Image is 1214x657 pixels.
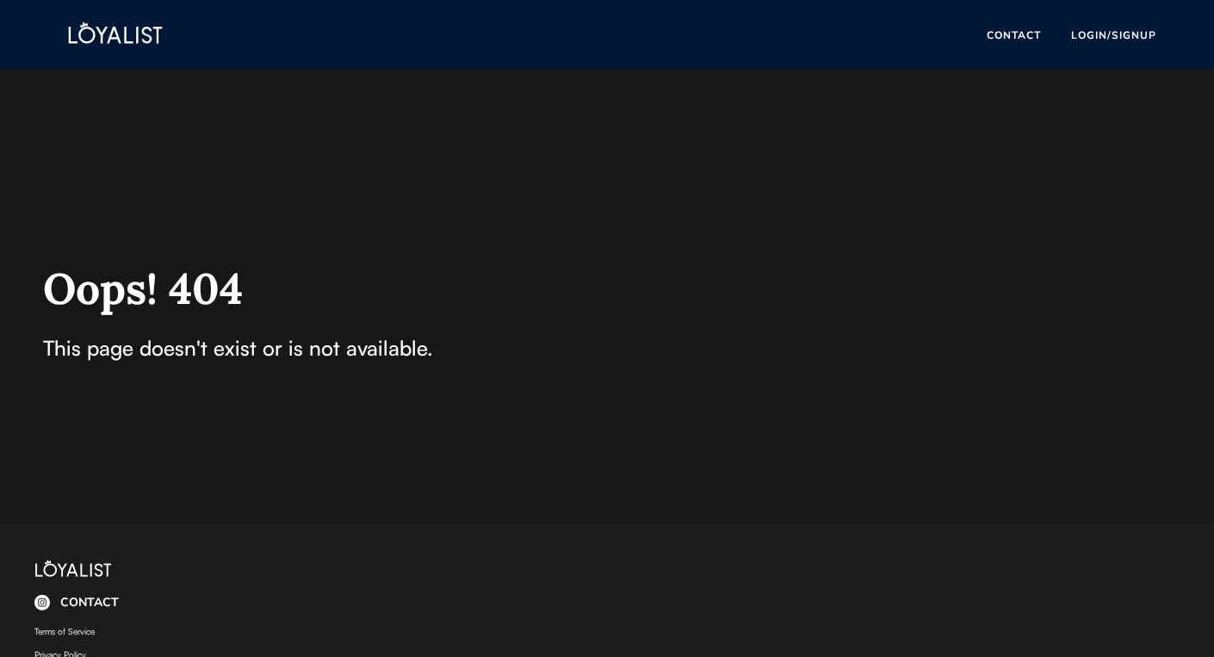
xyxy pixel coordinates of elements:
[43,332,456,363] div: This page doesn't exist or is not available.
[30,9,201,62] img: WHITE%201.png
[43,261,456,317] div: Oops! 404
[34,626,95,636] a: Terms of Service
[60,597,119,609] div: CONTACT
[34,592,50,613] img: Instagram_white.svg
[34,558,112,579] img: Loyalist%20Artboard%201%20copy%204%281%29%20copy%20white.png
[975,27,1052,43] button: CONTACT
[1052,27,1175,43] button: LOGIN/SIGNUP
